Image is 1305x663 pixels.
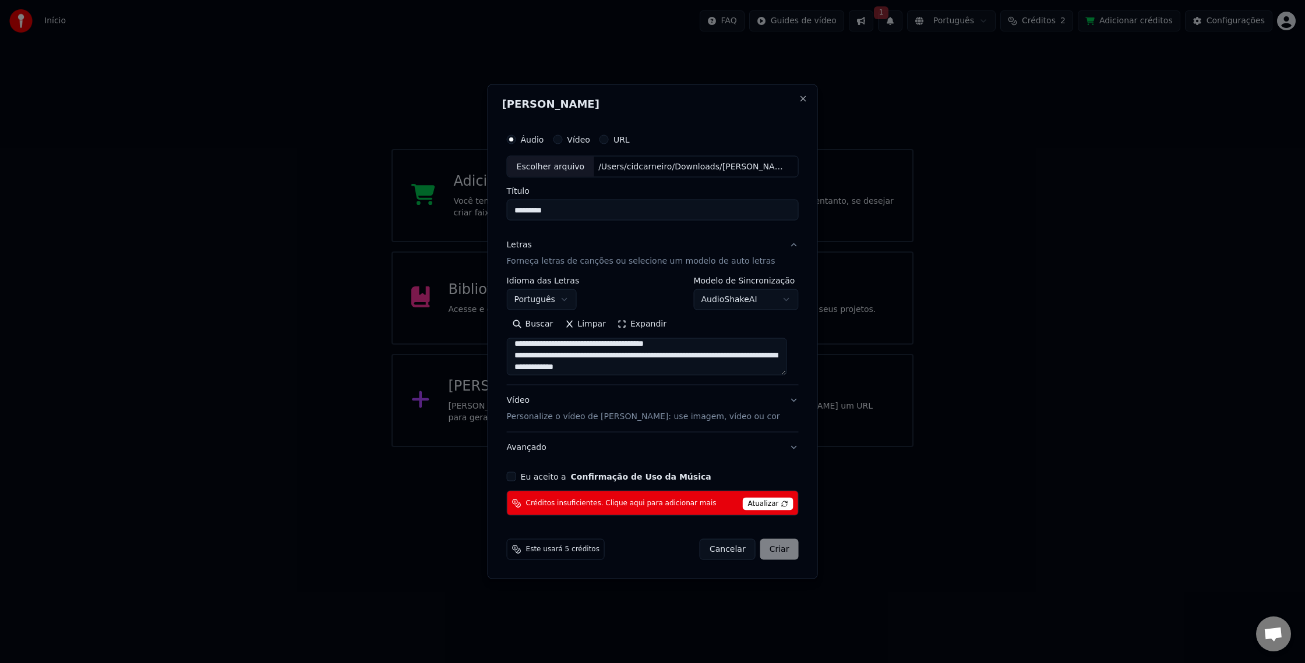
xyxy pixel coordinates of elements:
[507,187,799,195] label: Título
[507,385,799,432] button: VídeoPersonalize o vídeo de [PERSON_NAME]: use imagem, vídeo ou cor
[507,256,775,267] p: Forneça letras de canções ou selecione um modelo de auto letras
[507,276,799,385] div: LetrasForneça letras de canções ou selecione um modelo de auto letras
[594,161,792,172] div: /Users/cidcarneiro/Downloads/[PERSON_NAME] 25 (Remix).mp3
[567,135,590,143] label: Vídeo
[502,98,803,109] h2: [PERSON_NAME]
[693,276,798,285] label: Modelo de Sincronização
[700,539,756,560] button: Cancelar
[507,315,559,334] button: Buscar
[507,239,532,251] div: Letras
[507,411,780,423] p: Personalize o vídeo de [PERSON_NAME]: use imagem, vídeo ou cor
[743,498,793,510] span: Atualizar
[507,156,594,177] div: Escolher arquivo
[521,473,711,481] label: Eu aceito a
[526,498,717,508] span: Créditos insuficientes. Clique aqui para adicionar mais
[612,315,672,334] button: Expandir
[507,276,580,285] label: Idioma das Letras
[507,432,799,463] button: Avançado
[507,230,799,276] button: LetrasForneça letras de canções ou selecione um modelo de auto letras
[559,315,612,334] button: Limpar
[521,135,544,143] label: Áudio
[613,135,630,143] label: URL
[571,473,711,481] button: Eu aceito a
[507,395,780,423] div: Vídeo
[526,545,599,554] span: Este usará 5 créditos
